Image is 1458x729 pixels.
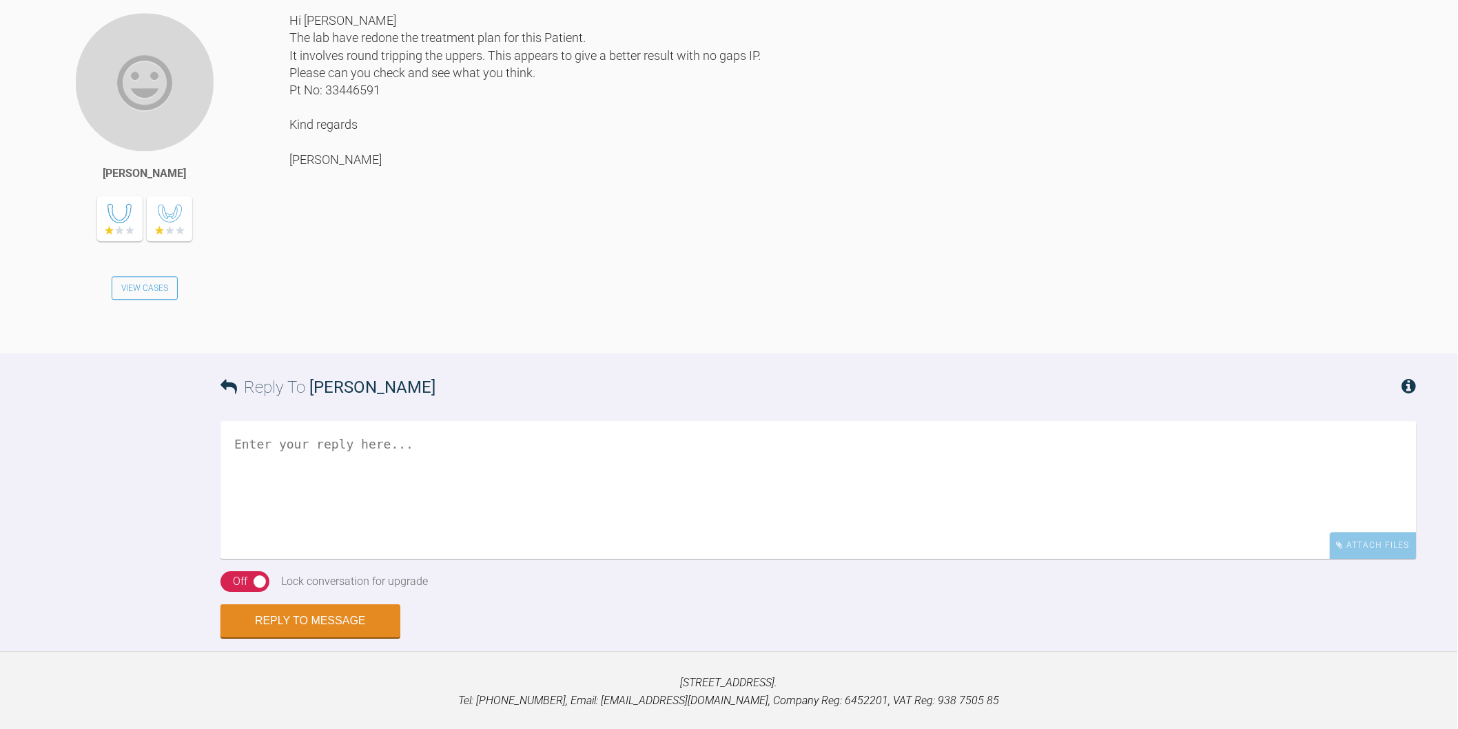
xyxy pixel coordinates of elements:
img: Rebecca Shawcross [74,12,215,152]
div: Attach Files [1330,532,1417,559]
button: Reply to Message [220,604,400,637]
div: Hi [PERSON_NAME] The lab have redone the treatment plan for this Patient. It involves round tripp... [289,12,1417,333]
h3: Reply To [220,374,435,400]
div: Lock conversation for upgrade [282,573,429,591]
div: Off [233,573,247,591]
p: [STREET_ADDRESS]. Tel: [PHONE_NUMBER], Email: [EMAIL_ADDRESS][DOMAIN_NAME], Company Reg: 6452201,... [22,674,1436,709]
div: [PERSON_NAME] [103,165,187,183]
a: View Cases [112,276,178,300]
span: [PERSON_NAME] [309,378,435,397]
